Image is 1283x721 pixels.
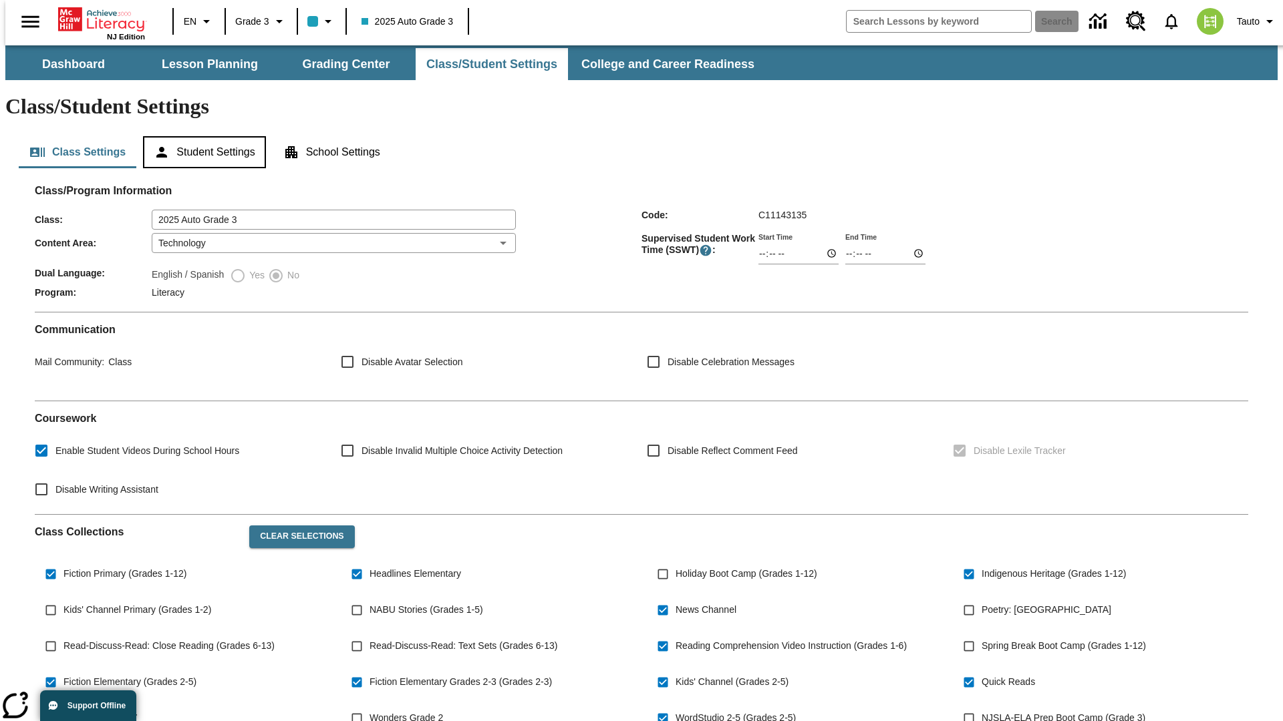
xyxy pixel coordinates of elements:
[5,45,1278,80] div: SubNavbar
[152,233,516,253] div: Technology
[249,525,354,548] button: Clear Selections
[284,268,299,282] span: No
[279,48,413,80] button: Grading Center
[152,268,224,284] label: English / Spanish
[1197,8,1224,35] img: avatar image
[107,33,145,41] span: NJ Edition
[571,48,765,80] button: College and Career Readiness
[35,214,152,225] span: Class :
[758,210,807,220] span: C11143135
[143,136,265,168] button: Student Settings
[982,603,1111,617] span: Poetry: [GEOGRAPHIC_DATA]
[104,356,132,367] span: Class
[1232,9,1283,33] button: Profile/Settings
[982,675,1035,689] span: Quick Reads
[416,48,568,80] button: Class/Student Settings
[143,48,277,80] button: Lesson Planning
[676,639,907,653] span: Reading Comprehension Video Instruction (Grades 1-6)
[63,603,211,617] span: Kids' Channel Primary (Grades 1-2)
[63,639,275,653] span: Read-Discuss-Read: Close Reading (Grades 6-13)
[5,48,766,80] div: SubNavbar
[230,9,293,33] button: Grade: Grade 3, Select a grade
[178,9,221,33] button: Language: EN, Select a language
[35,184,1248,197] h2: Class/Program Information
[370,675,552,689] span: Fiction Elementary Grades 2-3 (Grades 2-3)
[63,675,196,689] span: Fiction Elementary (Grades 2-5)
[55,444,239,458] span: Enable Student Videos During School Hours
[273,136,391,168] button: School Settings
[370,639,557,653] span: Read-Discuss-Read: Text Sets (Grades 6-13)
[676,675,789,689] span: Kids' Channel (Grades 2-5)
[63,567,186,581] span: Fiction Primary (Grades 1-12)
[362,444,563,458] span: Disable Invalid Multiple Choice Activity Detection
[641,233,758,257] span: Supervised Student Work Time (SSWT) :
[5,94,1278,119] h1: Class/Student Settings
[35,356,104,367] span: Mail Community :
[668,444,798,458] span: Disable Reflect Comment Feed
[35,268,152,278] span: Dual Language :
[35,412,1248,503] div: Coursework
[35,238,152,248] span: Content Area :
[676,603,736,617] span: News Channel
[982,567,1126,581] span: Indigenous Heritage (Grades 1-12)
[302,9,341,33] button: Class color is light blue. Change class color
[67,701,126,710] span: Support Offline
[668,355,795,369] span: Disable Celebration Messages
[58,5,145,41] div: Home
[758,232,793,242] label: Start Time
[676,567,817,581] span: Holiday Boot Camp (Grades 1-12)
[974,444,1066,458] span: Disable Lexile Tracker
[40,690,136,721] button: Support Offline
[58,6,145,33] a: Home
[19,136,136,168] button: Class Settings
[19,136,1264,168] div: Class/Student Settings
[1081,3,1118,40] a: Data Center
[845,232,877,242] label: End Time
[246,268,265,282] span: Yes
[7,48,140,80] button: Dashboard
[370,567,461,581] span: Headlines Elementary
[982,639,1146,653] span: Spring Break Boot Camp (Grades 1-12)
[11,2,50,41] button: Open side menu
[1118,3,1154,39] a: Resource Center, Will open in new tab
[370,603,483,617] span: NABU Stories (Grades 1-5)
[152,287,184,298] span: Literacy
[152,210,516,230] input: Class
[847,11,1031,32] input: search field
[35,323,1248,390] div: Communication
[184,15,196,29] span: EN
[362,15,454,29] span: 2025 Auto Grade 3
[35,412,1248,425] h2: Course work
[362,355,463,369] span: Disable Avatar Selection
[699,244,712,257] button: Supervised Student Work Time is the timeframe when students can take LevelSet and when lessons ar...
[35,525,239,538] h2: Class Collections
[641,210,758,220] span: Code :
[1154,4,1189,39] a: Notifications
[35,287,152,298] span: Program :
[35,198,1248,301] div: Class/Program Information
[35,323,1248,336] h2: Communication
[55,483,158,497] span: Disable Writing Assistant
[1237,15,1260,29] span: Tauto
[1189,4,1232,39] button: Select a new avatar
[235,15,269,29] span: Grade 3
